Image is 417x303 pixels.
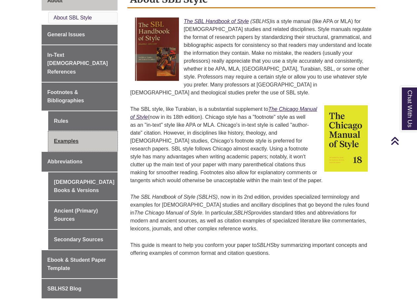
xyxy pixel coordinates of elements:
[47,286,81,291] span: SBLHS2 Blog
[48,201,118,229] a: Ancient (Primary) Sources
[250,18,271,24] em: (SBLHS)
[130,194,218,200] em: The SBL Handbook of Style (SBLHS)
[42,250,118,278] a: Ebook & Student Paper Template
[134,210,202,216] em: The Chicago Manual of Style
[130,103,372,187] p: The SBL style, like Turabian, is a substantial supplement to (now in its 18th edition). Chicago s...
[391,136,415,145] a: Back to Top
[130,239,372,260] p: This guide is meant to help you conform your paper to by summarizing important concepts and offer...
[184,18,249,24] a: The SBL Handbook of Style
[47,257,106,271] span: Ebook & Student Paper Template
[42,25,118,45] a: General Issues
[47,52,108,75] span: In-Text [DEMOGRAPHIC_DATA] References
[48,131,118,151] a: Examples
[42,279,118,299] a: SBLHS2 Blog
[234,210,251,216] em: SBLHS
[42,152,118,172] a: Abbreviations
[48,230,118,250] a: Secondary Sources
[47,32,85,37] span: General Issues
[130,190,372,235] p: , now in its 2nd edition, provides specialized terminology and examples for [DEMOGRAPHIC_DATA] st...
[47,89,84,104] span: Footnotes & Bibliographies
[130,15,372,99] p: is a style manual (like APA or MLA) for [DEMOGRAPHIC_DATA] studies and related disciplines. Style...
[42,45,118,82] a: In-Text [DEMOGRAPHIC_DATA] References
[53,15,92,20] a: About SBL Style
[47,159,83,164] span: Abbreviations
[48,172,118,200] a: [DEMOGRAPHIC_DATA] Books & Versions
[48,111,118,131] a: Rules
[257,242,274,248] em: SBLHS
[42,83,118,111] a: Footnotes & Bibliographies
